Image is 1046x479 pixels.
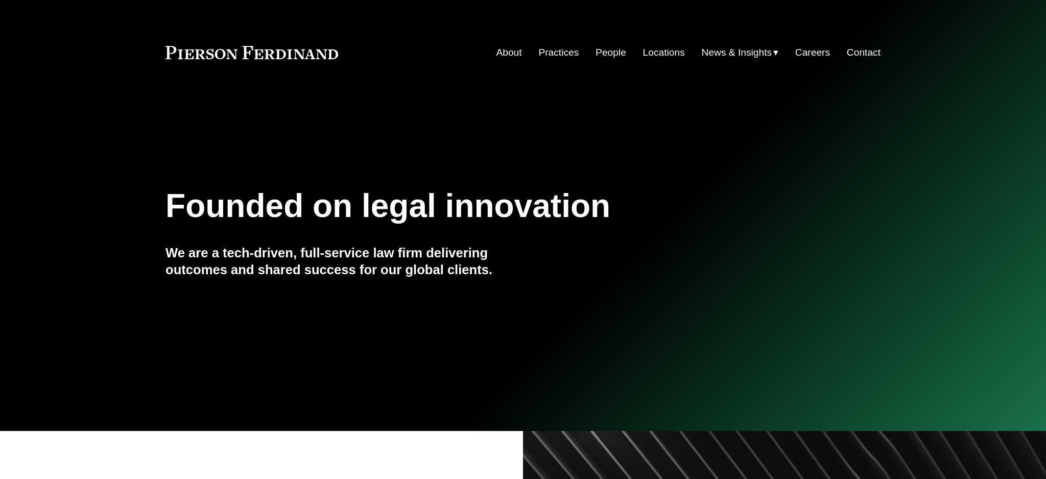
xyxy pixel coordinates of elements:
[702,43,779,62] a: folder dropdown
[165,245,523,278] h4: We are a tech-driven, full-service law firm delivering outcomes and shared success for our global...
[596,43,626,62] a: People
[538,43,579,62] a: Practices
[847,43,881,62] a: Contact
[702,44,772,62] span: News & Insights
[795,43,830,62] a: Careers
[643,43,685,62] a: Locations
[165,187,762,225] h1: Founded on legal innovation
[496,43,521,62] a: About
